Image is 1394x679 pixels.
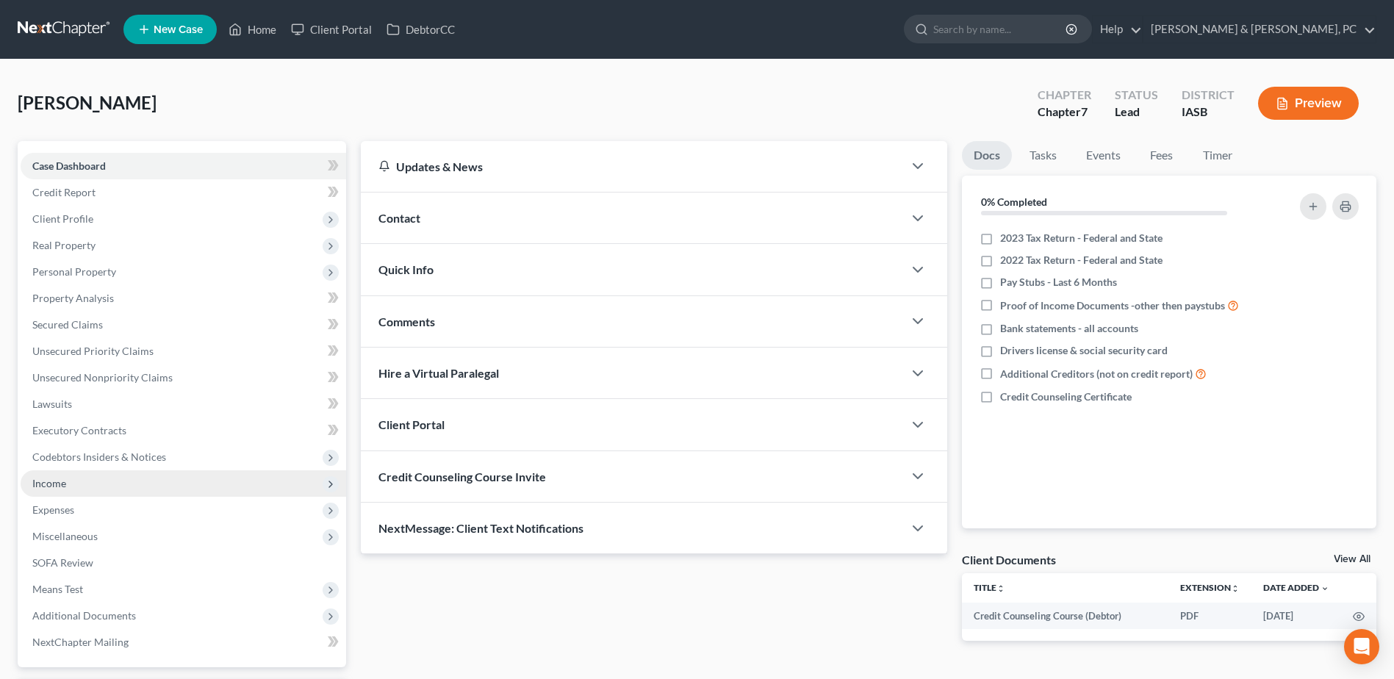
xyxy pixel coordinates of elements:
span: Client Profile [32,212,93,225]
td: Credit Counseling Course (Debtor) [962,603,1168,629]
a: Fees [1138,141,1185,170]
td: PDF [1168,603,1251,629]
a: Timer [1191,141,1244,170]
span: Client Portal [378,417,445,431]
span: Real Property [32,239,96,251]
a: Unsecured Nonpriority Claims [21,364,346,391]
span: 2023 Tax Return - Federal and State [1000,231,1163,245]
a: Property Analysis [21,285,346,312]
span: Bank statements - all accounts [1000,321,1138,336]
span: Secured Claims [32,318,103,331]
a: Credit Report [21,179,346,206]
a: Client Portal [284,16,379,43]
strong: 0% Completed [981,195,1047,208]
a: Tasks [1018,141,1068,170]
span: Additional Documents [32,609,136,622]
a: Secured Claims [21,312,346,338]
span: Unsecured Priority Claims [32,345,154,357]
a: Docs [962,141,1012,170]
span: Contact [378,211,420,225]
a: Help [1093,16,1142,43]
span: Property Analysis [32,292,114,304]
button: Preview [1258,87,1359,120]
span: NextChapter Mailing [32,636,129,648]
i: unfold_more [996,584,1005,593]
span: Hire a Virtual Paralegal [378,366,499,380]
div: IASB [1182,104,1235,121]
div: Open Intercom Messenger [1344,629,1379,664]
i: expand_more [1321,584,1329,593]
div: Client Documents [962,552,1056,567]
a: SOFA Review [21,550,346,576]
span: Credit Counseling Certificate [1000,389,1132,404]
div: Chapter [1038,87,1091,104]
i: unfold_more [1231,584,1240,593]
a: Date Added expand_more [1263,582,1329,593]
span: Executory Contracts [32,424,126,436]
span: [PERSON_NAME] [18,92,157,113]
div: District [1182,87,1235,104]
span: Proof of Income Documents -other then paystubs [1000,298,1225,313]
span: Comments [378,315,435,328]
div: Status [1115,87,1158,104]
a: NextChapter Mailing [21,629,346,655]
span: Pay Stubs - Last 6 Months [1000,275,1117,290]
a: Home [221,16,284,43]
span: NextMessage: Client Text Notifications [378,521,583,535]
a: Executory Contracts [21,417,346,444]
a: Case Dashboard [21,153,346,179]
td: [DATE] [1251,603,1341,629]
span: Unsecured Nonpriority Claims [32,371,173,384]
span: Miscellaneous [32,530,98,542]
div: Chapter [1038,104,1091,121]
span: Credit Counseling Course Invite [378,470,546,484]
span: Additional Creditors (not on credit report) [1000,367,1193,381]
span: Income [32,477,66,489]
a: View All [1334,554,1370,564]
span: Personal Property [32,265,116,278]
div: Lead [1115,104,1158,121]
span: Drivers license & social security card [1000,343,1168,358]
a: Titleunfold_more [974,582,1005,593]
span: 2022 Tax Return - Federal and State [1000,253,1163,267]
span: Lawsuits [32,398,72,410]
span: Case Dashboard [32,159,106,172]
span: Means Test [32,583,83,595]
span: New Case [154,24,203,35]
span: Quick Info [378,262,434,276]
div: Updates & News [378,159,885,174]
a: [PERSON_NAME] & [PERSON_NAME], PC [1143,16,1376,43]
span: SOFA Review [32,556,93,569]
a: Events [1074,141,1132,170]
span: Credit Report [32,186,96,198]
span: Codebtors Insiders & Notices [32,450,166,463]
a: Lawsuits [21,391,346,417]
span: Expenses [32,503,74,516]
input: Search by name... [933,15,1068,43]
a: Extensionunfold_more [1180,582,1240,593]
span: 7 [1081,104,1088,118]
a: DebtorCC [379,16,462,43]
a: Unsecured Priority Claims [21,338,346,364]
